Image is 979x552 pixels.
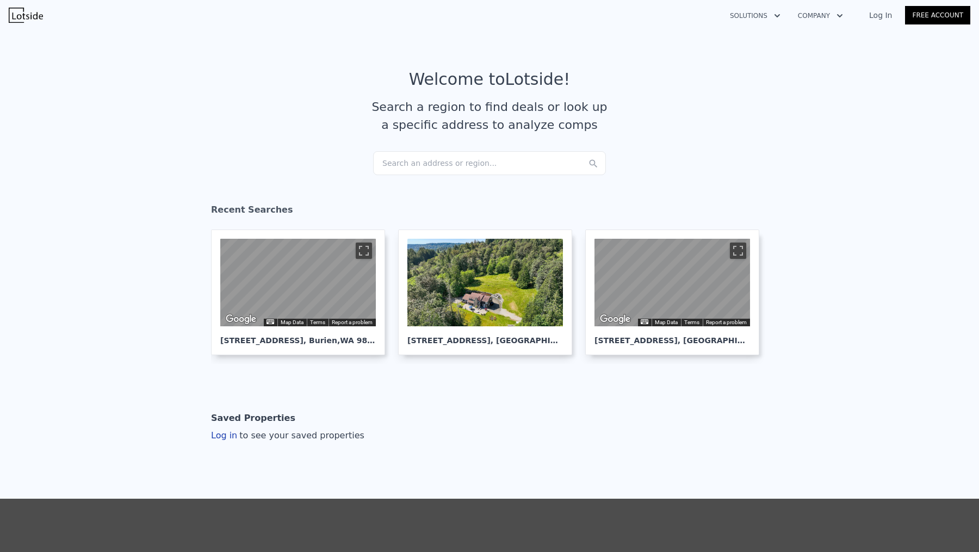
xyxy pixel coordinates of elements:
button: Keyboard shortcuts [267,319,274,324]
a: [STREET_ADDRESS], [GEOGRAPHIC_DATA] [398,230,581,355]
div: Recent Searches [211,195,768,230]
div: Saved Properties [211,407,295,429]
button: Toggle fullscreen view [730,243,746,259]
img: Google [223,312,259,326]
a: Report a problem [332,319,373,325]
div: Street View [594,239,750,326]
button: Toggle fullscreen view [356,243,372,259]
span: , WA 98148 [337,336,383,345]
a: Report a problem [706,319,747,325]
div: Map [220,239,376,326]
a: Log In [856,10,905,21]
a: Terms [310,319,325,325]
span: to see your saved properties [237,430,364,441]
div: [STREET_ADDRESS] , [GEOGRAPHIC_DATA] [407,326,563,346]
a: Open this area in Google Maps (opens a new window) [223,312,259,326]
button: Keyboard shortcuts [641,319,648,324]
button: Map Data [655,319,678,326]
div: Street View [220,239,376,326]
div: Search a region to find deals or look up a specific address to analyze comps [368,98,611,134]
button: Map Data [281,319,303,326]
div: Search an address or region... [373,151,606,175]
a: Free Account [905,6,970,24]
a: Terms [684,319,699,325]
a: Map [STREET_ADDRESS], Burien,WA 98148 [211,230,394,355]
div: Map [594,239,750,326]
a: Open this area in Google Maps (opens a new window) [597,312,633,326]
img: Lotside [9,8,43,23]
div: [STREET_ADDRESS] , [GEOGRAPHIC_DATA] [594,326,750,346]
div: Log in [211,429,364,442]
button: Solutions [721,6,789,26]
div: [STREET_ADDRESS] , Burien [220,326,376,346]
a: Map [STREET_ADDRESS], [GEOGRAPHIC_DATA] [585,230,768,355]
img: Google [597,312,633,326]
div: Welcome to Lotside ! [409,70,571,89]
button: Company [789,6,852,26]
